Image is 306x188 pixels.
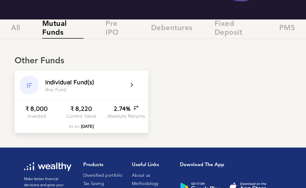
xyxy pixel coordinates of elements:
h1: Useful Links [132,162,166,168]
span: Debentures [151,24,193,34]
img: wl-logo-white.svg [24,162,71,171]
a: About us [132,173,150,178]
span: PMS [279,24,295,34]
div: IF [19,75,39,95]
div: Current Value [66,113,96,119]
h1: Products [83,162,122,168]
span: Fixed Deposit [215,20,257,39]
span: All [11,24,20,34]
a: Methodology [132,182,158,186]
a: Diversified portfolio [83,173,122,178]
div: Invested [27,113,46,119]
div: Other Funds [15,56,291,66]
div: ₹ 8,220 [70,105,92,112]
div: Absolute Returns [107,113,145,119]
div: 2.74% [114,105,139,112]
span: Mutual Funds [42,20,84,39]
div: A n y F u n d [45,87,66,92]
div: ₹ 8,000 [26,105,48,112]
a: Tax Saving [83,182,104,186]
h1: Download the app [180,162,277,168]
span: [DATE] [81,124,94,129]
div: As on: [69,124,94,129]
div: I n d i v i d u a l F u n d ( s ) [45,78,94,85]
span: Pre IPO [105,20,129,39]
